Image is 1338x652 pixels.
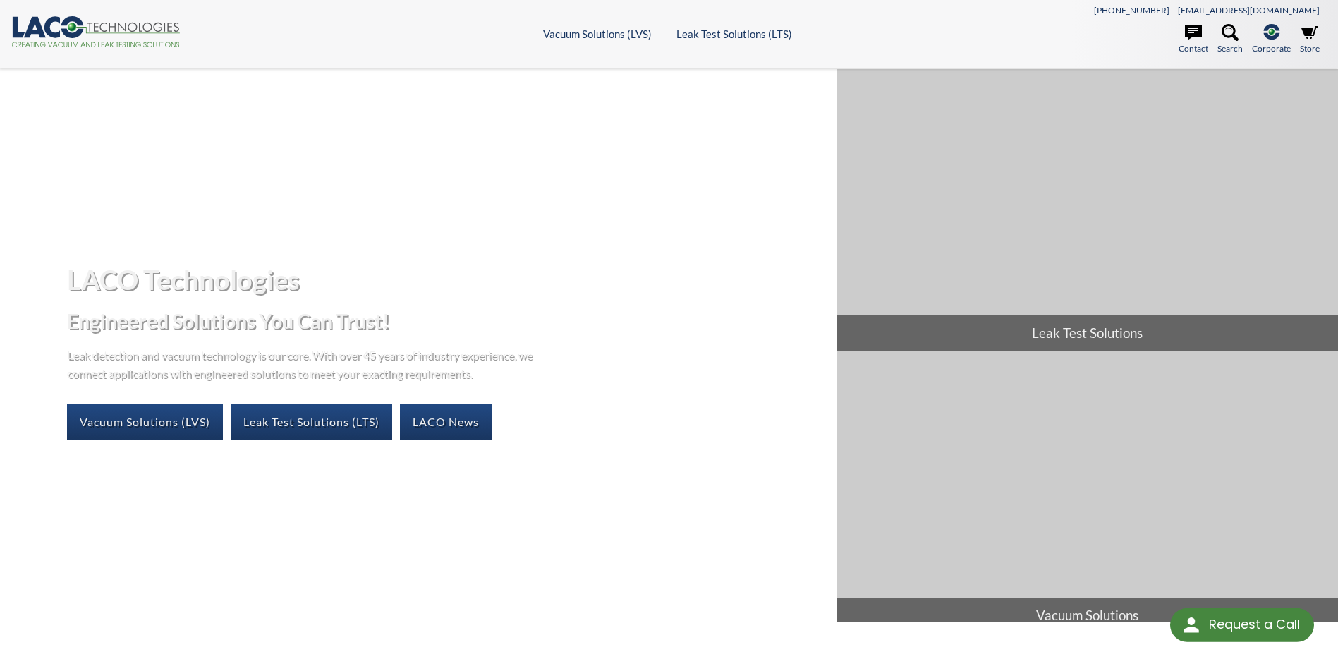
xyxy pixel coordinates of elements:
[543,28,652,40] a: Vacuum Solutions (LVS)
[1217,24,1243,55] a: Search
[1180,614,1203,636] img: round button
[1252,42,1291,55] span: Corporate
[1300,24,1320,55] a: Store
[67,262,825,297] h1: LACO Technologies
[837,598,1338,633] span: Vacuum Solutions
[67,404,223,440] a: Vacuum Solutions (LVS)
[837,69,1338,351] a: Leak Test Solutions
[1094,5,1169,16] a: [PHONE_NUMBER]
[1178,5,1320,16] a: [EMAIL_ADDRESS][DOMAIN_NAME]
[400,404,492,440] a: LACO News
[1170,608,1314,642] div: Request a Call
[1209,608,1300,641] div: Request a Call
[837,351,1338,633] a: Vacuum Solutions
[1179,24,1208,55] a: Contact
[67,308,825,334] h2: Engineered Solutions You Can Trust!
[676,28,792,40] a: Leak Test Solutions (LTS)
[231,404,392,440] a: Leak Test Solutions (LTS)
[67,346,540,382] p: Leak detection and vacuum technology is our core. With over 45 years of industry experience, we c...
[837,315,1338,351] span: Leak Test Solutions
